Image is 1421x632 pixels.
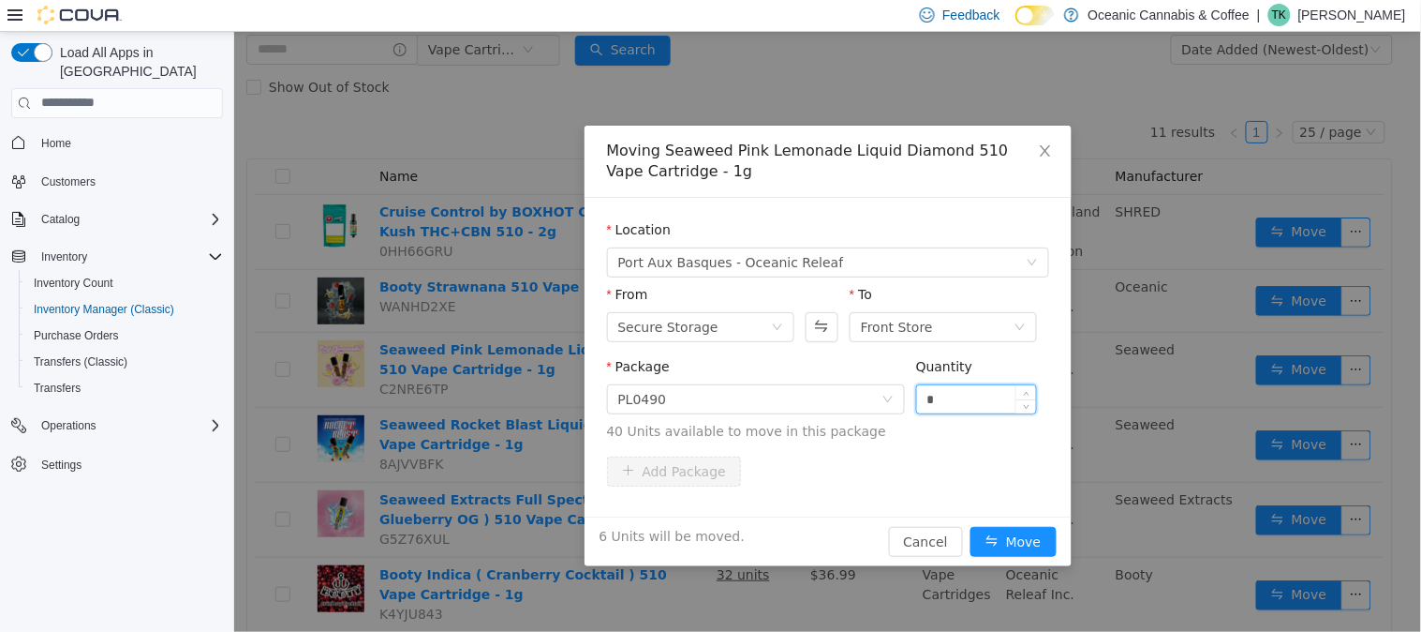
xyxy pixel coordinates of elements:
input: Quantity [683,354,803,382]
label: From [373,255,414,270]
button: Catalog [4,206,230,233]
span: Transfers [26,377,223,399]
span: Increase Value [782,354,802,368]
button: Settings [4,450,230,477]
button: Operations [4,413,230,439]
span: Transfers (Classic) [34,354,127,369]
a: Home [34,132,79,155]
span: 40 Units available to move in this package [373,390,815,410]
button: Operations [34,414,104,437]
a: Transfers (Classic) [26,351,135,373]
span: Feedback [942,6,999,24]
p: | [1257,4,1261,26]
a: Inventory Count [26,272,121,294]
a: Purchase Orders [26,324,126,347]
button: Swap [571,280,604,310]
button: Purchase Orders [19,323,230,349]
label: Package [373,327,436,342]
span: Customers [41,174,96,189]
label: To [615,255,638,270]
span: Transfers [34,381,81,396]
i: icon: down [790,372,796,379]
span: Inventory Manager (Classic) [26,298,223,321]
button: Close [785,94,837,146]
button: Transfers (Classic) [19,349,230,375]
a: Settings [34,454,89,476]
span: Inventory [34,246,223,268]
button: Inventory [4,244,230,270]
div: TJ Kearley [1268,4,1291,26]
span: Inventory Count [34,276,113,291]
a: Customers [34,171,103,193]
i: icon: down [648,362,659,375]
button: icon: plusAdd Package [373,425,508,455]
span: Customers [34,170,223,193]
i: icon: down [780,290,792,303]
span: Inventory Manager (Classic) [34,302,174,317]
span: Inventory [41,249,87,264]
span: Settings [34,452,223,475]
button: Catalog [34,208,87,231]
span: Transfers (Classic) [26,351,223,373]
i: icon: up [790,358,796,365]
div: Secure Storage [384,281,484,309]
div: Front Store [627,281,699,309]
nav: Complex example [11,122,223,527]
button: Inventory Count [19,270,230,296]
span: 6 Units will be moved. [365,495,511,515]
button: Inventory Manager (Classic) [19,296,230,323]
span: Home [34,131,223,155]
button: Home [4,129,230,157]
span: Catalog [41,212,80,227]
div: PL0490 [384,354,433,382]
span: Purchase Orders [26,324,223,347]
button: Customers [4,168,230,195]
span: TK [1272,4,1286,26]
img: Cova [37,6,122,24]
label: Location [373,190,437,205]
p: [PERSON_NAME] [1298,4,1406,26]
i: icon: down [792,225,804,238]
button: icon: swapMove [736,495,822,525]
i: icon: close [804,112,819,127]
span: Port Aux Basques - Oceanic Releaf [384,217,610,245]
span: Purchase Orders [34,328,119,343]
label: Quantity [682,327,739,342]
span: Decrease Value [782,368,802,382]
span: Operations [34,414,223,437]
span: Load All Apps in [GEOGRAPHIC_DATA] [52,43,223,81]
span: Dark Mode [1015,25,1016,26]
a: Transfers [26,377,88,399]
i: icon: down [538,290,549,303]
span: Home [41,136,71,151]
p: Oceanic Cannabis & Coffee [1088,4,1251,26]
input: Dark Mode [1015,6,1055,25]
div: Moving Seaweed Pink Lemonade Liquid Diamond 510 Vape Cartridge - 1g [373,109,815,150]
button: Inventory [34,246,95,268]
span: Inventory Count [26,272,223,294]
button: Transfers [19,375,230,401]
a: Inventory Manager (Classic) [26,298,182,321]
span: Operations [41,418,96,433]
span: Settings [41,458,81,473]
button: Cancel [655,495,729,525]
span: Catalog [34,208,223,231]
